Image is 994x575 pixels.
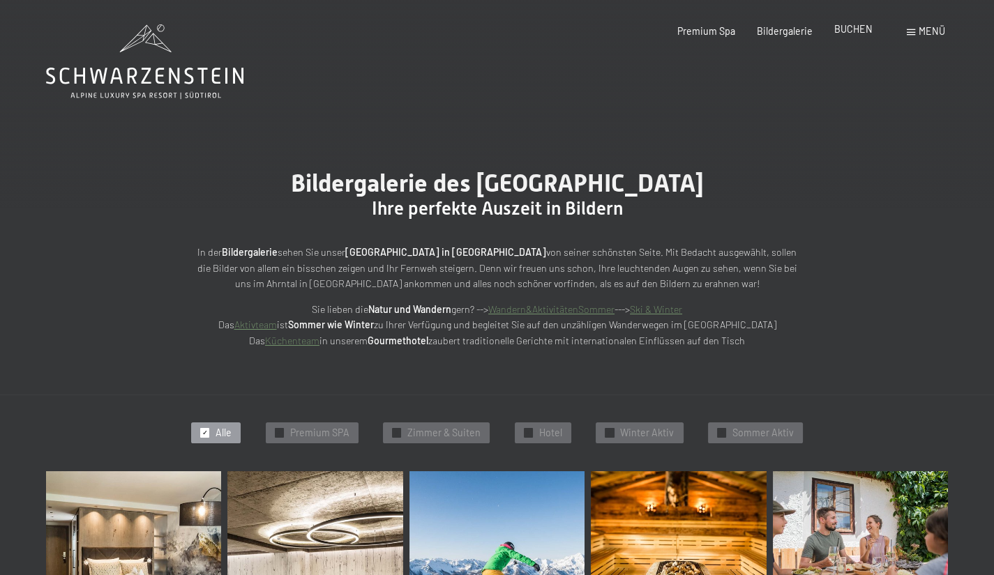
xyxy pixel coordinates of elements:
a: Küchenteam [265,335,319,346]
a: Premium Spa [677,25,735,37]
span: ✓ [202,429,208,437]
p: Sie lieben die gern? --> ---> Das ist zu Ihrer Verfügung und begleitet Sie auf den unzähligen Wan... [190,302,804,349]
strong: Sommer wie Winter [288,319,374,330]
span: Alle [216,426,232,440]
strong: [GEOGRAPHIC_DATA] in [GEOGRAPHIC_DATA] [345,246,546,258]
strong: Gourmethotel [368,335,428,346]
span: ✓ [607,429,612,437]
a: Aktivteam [234,319,277,330]
a: Ski & Winter [630,303,682,315]
strong: Bildergalerie [222,246,278,258]
span: Premium SPA [290,426,349,440]
span: ✓ [276,429,282,437]
strong: Natur und Wandern [368,303,451,315]
a: Wandern&AktivitätenSommer [488,303,615,315]
span: Menü [919,25,945,37]
span: Ihre perfekte Auszeit in Bildern [372,198,623,219]
span: Bildergalerie des [GEOGRAPHIC_DATA] [291,169,704,197]
span: Winter Aktiv [620,426,674,440]
span: ✓ [718,429,724,437]
span: Zimmer & Suiten [407,426,481,440]
span: Sommer Aktiv [732,426,794,440]
span: ✓ [525,429,531,437]
a: Bildergalerie [757,25,813,37]
span: ✓ [394,429,400,437]
a: BUCHEN [834,23,873,35]
p: In der sehen Sie unser von seiner schönsten Seite. Mit Bedacht ausgewählt, sollen die Bilder von ... [190,245,804,292]
span: Hotel [539,426,562,440]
